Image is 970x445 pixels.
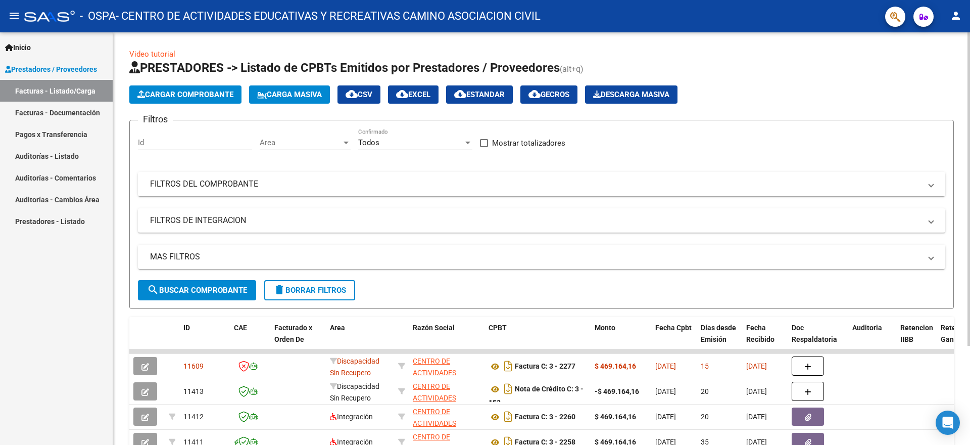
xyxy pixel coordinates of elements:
[413,406,480,427] div: 30713186402
[234,324,247,332] span: CAE
[330,413,373,421] span: Integración
[701,387,709,395] span: 20
[273,286,346,295] span: Borrar Filtros
[502,409,515,425] i: Descargar documento
[746,324,774,343] span: Fecha Recibido
[701,324,736,343] span: Días desde Emisión
[409,317,484,362] datatable-header-cell: Razón Social
[454,88,466,100] mat-icon: cloud_download
[264,280,355,300] button: Borrar Filtros
[8,10,20,22] mat-icon: menu
[138,245,945,269] mat-expansion-panel-header: MAS FILTROS
[701,413,709,421] span: 20
[595,324,615,332] span: Monto
[454,90,505,99] span: Estandar
[116,5,541,27] span: - CENTRO DE ACTIVIDADES EDUCATIVAS Y RECREATIVAS CAMINO ASOCIACION CIVIL
[936,411,960,435] div: Open Intercom Messenger
[560,64,584,74] span: (alt+q)
[528,88,541,100] mat-icon: cloud_download
[330,324,345,332] span: Area
[697,317,742,362] datatable-header-cell: Días desde Emisión
[655,387,676,395] span: [DATE]
[396,88,408,100] mat-icon: cloud_download
[138,208,945,233] mat-expansion-panel-header: FILTROS DE INTEGRACION
[651,317,697,362] datatable-header-cell: Fecha Cpbt
[446,85,513,104] button: Estandar
[413,357,473,423] span: CENTRO DE ACTIVIDADES EDUCATIVAS Y RECREATIVAS CAMINO ASOCIACION CIVIL
[492,137,565,149] span: Mostrar totalizadores
[138,172,945,196] mat-expansion-panel-header: FILTROS DEL COMPROBANTE
[346,90,372,99] span: CSV
[593,90,669,99] span: Descarga Masiva
[591,317,651,362] datatable-header-cell: Monto
[179,317,230,362] datatable-header-cell: ID
[337,85,380,104] button: CSV
[595,362,636,370] strong: $ 469.164,16
[595,387,639,395] strong: -$ 469.164,16
[129,85,241,104] button: Cargar Comprobante
[742,317,788,362] datatable-header-cell: Fecha Recibido
[950,10,962,22] mat-icon: person
[249,85,330,104] button: Carga Masiva
[150,251,921,262] mat-panel-title: MAS FILTROS
[502,358,515,374] i: Descargar documento
[746,362,767,370] span: [DATE]
[585,85,677,104] button: Descarga Masiva
[183,413,204,421] span: 11412
[515,363,575,371] strong: Factura C: 3 - 2277
[655,324,692,332] span: Fecha Cpbt
[150,215,921,226] mat-panel-title: FILTROS DE INTEGRACION
[701,362,709,370] span: 15
[848,317,896,362] datatable-header-cell: Auditoria
[5,42,31,53] span: Inicio
[270,317,326,362] datatable-header-cell: Facturado x Orden De
[80,5,116,27] span: - OSPA
[183,362,204,370] span: 11609
[900,324,933,343] span: Retencion IIBB
[502,381,515,397] i: Descargar documento
[137,90,233,99] span: Cargar Comprobante
[129,61,560,75] span: PRESTADORES -> Listado de CPBTs Emitidos por Prestadores / Proveedores
[138,280,256,300] button: Buscar Comprobante
[326,317,394,362] datatable-header-cell: Area
[489,385,584,407] strong: Nota de Crédito C: 3 - 153
[346,88,358,100] mat-icon: cloud_download
[273,284,285,296] mat-icon: delete
[358,138,379,147] span: Todos
[330,382,379,402] span: Discapacidad Sin Recupero
[655,362,676,370] span: [DATE]
[595,413,636,421] strong: $ 469.164,16
[257,90,322,99] span: Carga Masiva
[528,90,569,99] span: Gecros
[520,85,577,104] button: Gecros
[515,413,575,421] strong: Factura C: 3 - 2260
[484,317,591,362] datatable-header-cell: CPBT
[138,112,173,126] h3: Filtros
[489,324,507,332] span: CPBT
[413,355,480,377] div: 30713186402
[388,85,439,104] button: EXCEL
[585,85,677,104] app-download-masive: Descarga masiva de comprobantes (adjuntos)
[274,324,312,343] span: Facturado x Orden De
[230,317,270,362] datatable-header-cell: CAE
[746,413,767,421] span: [DATE]
[413,324,455,332] span: Razón Social
[260,138,342,147] span: Area
[129,50,175,59] a: Video tutorial
[413,381,480,402] div: 30713186402
[147,284,159,296] mat-icon: search
[788,317,848,362] datatable-header-cell: Doc Respaldatoria
[852,324,882,332] span: Auditoria
[150,179,921,190] mat-panel-title: FILTROS DEL COMPROBANTE
[396,90,430,99] span: EXCEL
[655,413,676,421] span: [DATE]
[896,317,937,362] datatable-header-cell: Retencion IIBB
[183,324,190,332] span: ID
[183,387,204,395] span: 11413
[5,64,97,75] span: Prestadores / Proveedores
[792,324,837,343] span: Doc Respaldatoria
[147,286,247,295] span: Buscar Comprobante
[746,387,767,395] span: [DATE]
[330,357,379,377] span: Discapacidad Sin Recupero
